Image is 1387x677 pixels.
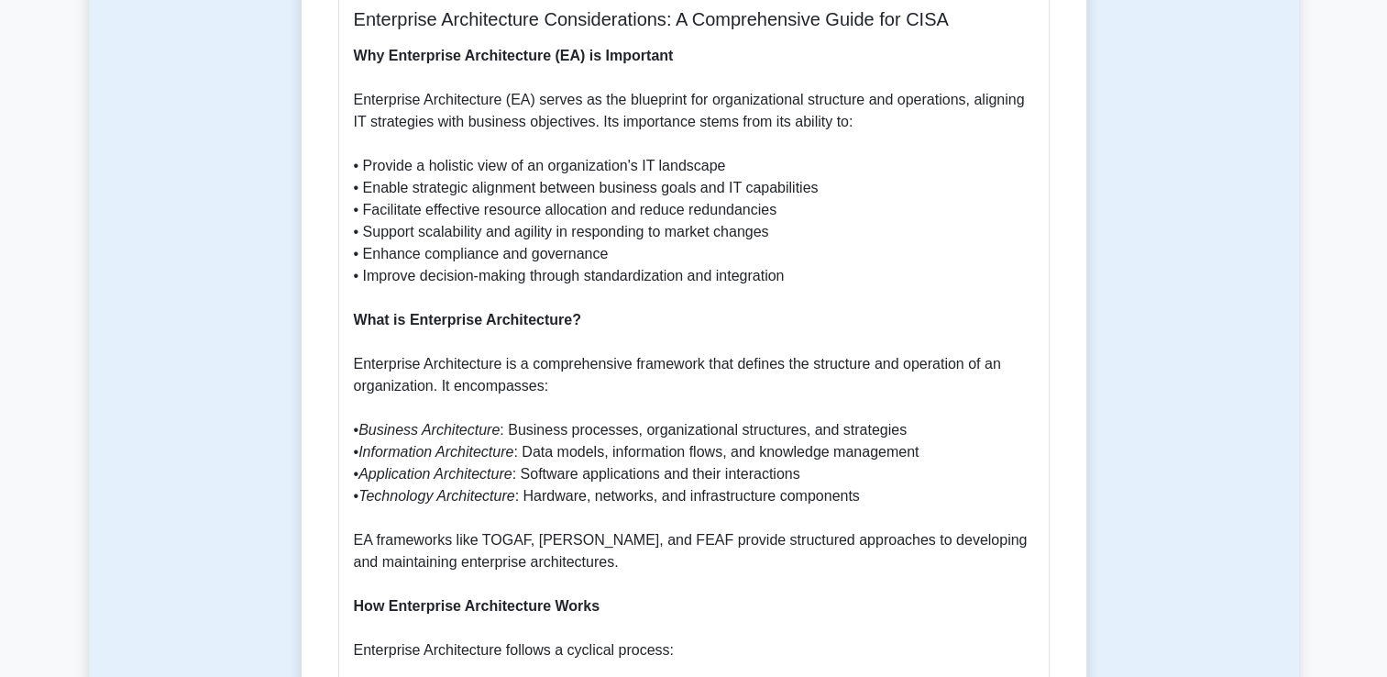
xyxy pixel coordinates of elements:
[358,422,500,438] i: Business Architecture
[354,8,1034,30] h5: Enterprise Architecture Considerations: A Comprehensive Guide for CISA
[354,598,600,614] b: How Enterprise Architecture Works
[358,488,514,504] i: Technology Architecture
[354,312,581,327] b: What is Enterprise Architecture?
[358,444,513,460] i: Information Architecture
[358,466,512,482] i: Application Architecture
[354,48,674,63] b: Why Enterprise Architecture (EA) is Important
